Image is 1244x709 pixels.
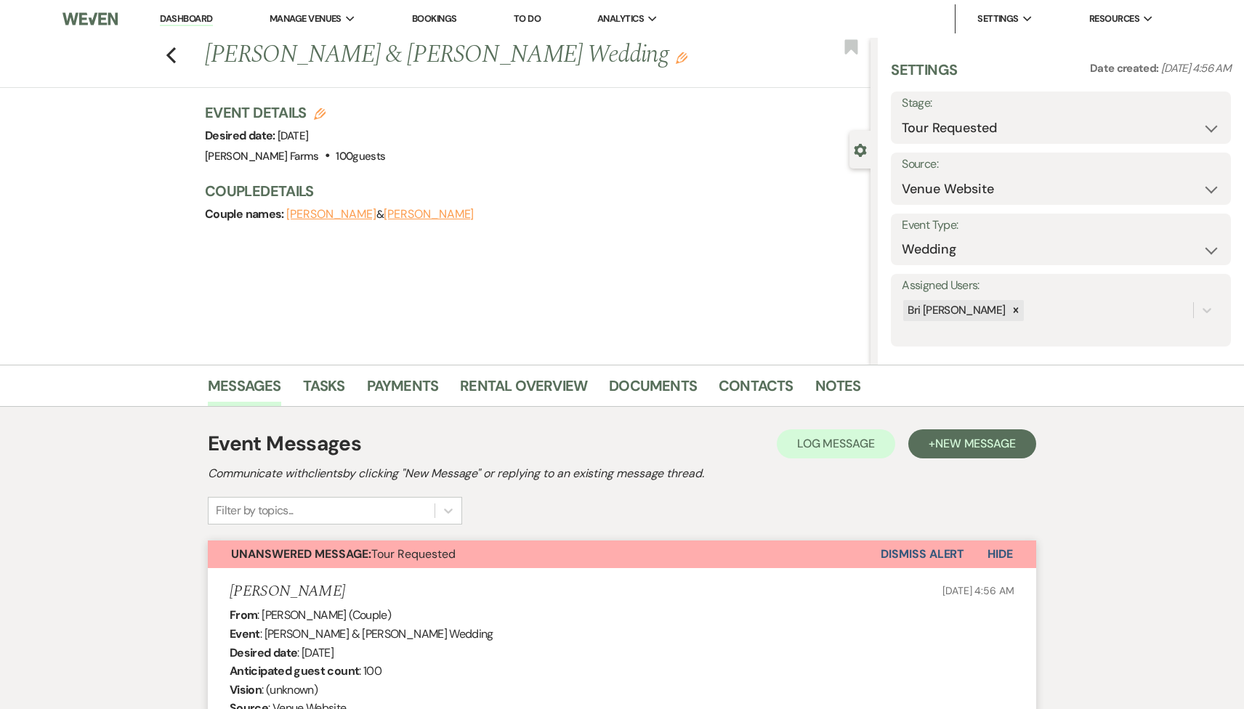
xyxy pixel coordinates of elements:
button: Unanswered Message:Tour Requested [208,540,881,568]
button: [PERSON_NAME] [384,208,474,220]
a: Rental Overview [460,374,587,406]
div: Bri [PERSON_NAME] [903,300,1007,321]
a: To Do [514,12,541,25]
h1: [PERSON_NAME] & [PERSON_NAME] Wedding [205,38,732,73]
button: Hide [964,540,1036,568]
span: Log Message [797,436,875,451]
span: & [286,207,474,222]
span: [DATE] 4:56 AM [1161,61,1231,76]
div: Filter by topics... [216,502,294,519]
button: Close lead details [854,142,867,156]
a: Notes [815,374,861,406]
a: Tasks [303,374,345,406]
span: Settings [977,12,1019,26]
b: Desired date [230,645,297,660]
h3: Event Details [205,102,385,123]
b: Vision [230,682,262,697]
strong: Unanswered Message: [231,546,371,562]
span: Desired date: [205,128,278,143]
label: Stage: [902,93,1220,114]
label: Assigned Users: [902,275,1220,296]
span: [DATE] [278,129,308,143]
h2: Communicate with clients by clicking "New Message" or replying to an existing message thread. [208,465,1036,482]
h1: Event Messages [208,429,361,459]
span: Resources [1089,12,1139,26]
span: Manage Venues [270,12,342,26]
button: Dismiss Alert [881,540,964,568]
span: Couple names: [205,206,286,222]
label: Event Type: [902,215,1220,236]
span: Hide [987,546,1013,562]
b: Anticipated guest count [230,663,359,678]
button: Log Message [777,429,895,458]
h3: Couple Details [205,181,856,201]
a: Documents [609,374,697,406]
button: [PERSON_NAME] [286,208,376,220]
img: Weven Logo [62,4,118,34]
label: Source: [902,154,1220,175]
button: Edit [676,51,687,64]
a: Bookings [412,12,457,25]
span: 100 guests [336,149,385,163]
span: [DATE] 4:56 AM [942,584,1014,597]
b: From [230,607,257,623]
span: New Message [935,436,1016,451]
span: [PERSON_NAME] Farms [205,149,319,163]
span: Tour Requested [231,546,456,562]
a: Payments [367,374,439,406]
a: Contacts [719,374,793,406]
span: Analytics [597,12,644,26]
a: Dashboard [160,12,212,26]
h5: [PERSON_NAME] [230,583,345,601]
button: +New Message [908,429,1036,458]
a: Messages [208,374,281,406]
b: Event [230,626,260,641]
h3: Settings [891,60,957,92]
span: Date created: [1090,61,1161,76]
